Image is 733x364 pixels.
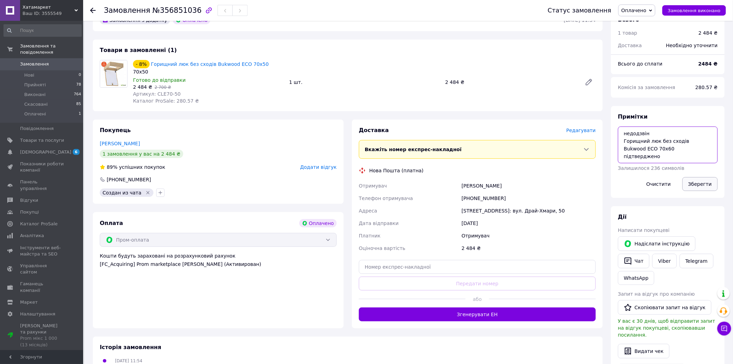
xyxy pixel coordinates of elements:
[618,254,650,268] button: Чат
[20,209,39,215] span: Покупці
[106,176,152,183] div: [PHONE_NUMBER]
[460,205,597,217] div: [STREET_ADDRESS]: вул. Драй-Хмари, 50
[662,38,722,53] div: Необхідно уточнити
[300,164,337,170] span: Додати відгук
[20,149,71,155] span: [DEMOGRAPHIC_DATA]
[460,217,597,229] div: [DATE]
[618,344,670,358] button: Видати чек
[152,6,202,15] span: №356851036
[20,335,64,348] div: Prom мікс 1 000 (13 місяців)
[100,344,161,350] span: Історія замовлення
[24,82,46,88] span: Прийняті
[90,7,96,14] div: Повернутися назад
[100,47,177,53] span: Товари в замовленні (1)
[24,92,46,98] span: Виконані
[20,125,54,132] span: Повідомлення
[359,127,389,133] span: Доставка
[618,227,670,233] span: Написати покупцеві
[145,190,151,196] svg: Видалити мітку
[100,261,337,268] div: [FC_Acquiring] Prom marketplace [PERSON_NAME] (Активирован)
[548,7,611,14] div: Статус замовлення
[618,318,715,338] span: У вас є 30 днів, щоб відправити запит на відгук покупцеві, скопіювавши посилання.
[115,358,142,363] span: [DATE] 11:54
[73,149,80,155] span: 6
[618,291,695,297] span: Запит на відгук про компанію
[20,323,64,348] span: [PERSON_NAME] та рахунки
[668,8,721,13] span: Замовлення виконано
[359,196,413,201] span: Телефон отримувача
[618,271,654,285] a: WhatsApp
[359,307,596,321] button: Згенерувати ЕН
[566,128,596,133] span: Редагувати
[460,242,597,254] div: 2 484 ₴
[662,5,726,16] button: Замовлення виконано
[368,167,425,174] div: Нова Пошта (платна)
[133,84,152,90] span: 2 484 ₴
[359,260,596,274] input: Номер експрес-накладної
[100,150,183,158] div: 1 замовлення у вас на 2 484 ₴
[460,192,597,205] div: [PHONE_NUMBER]
[299,219,337,227] div: Оплачено
[133,77,186,83] span: Готово до відправки
[286,77,443,87] div: 1 шт.
[466,296,489,303] span: або
[100,141,140,146] a: [PERSON_NAME]
[359,220,399,226] span: Дата відправки
[20,61,49,67] span: Замовлення
[20,43,83,55] span: Замовлення та повідомлення
[698,61,718,67] b: 2484 ₴
[20,233,44,239] span: Аналітика
[699,29,718,36] div: 2 484 ₴
[618,127,718,163] textarea: недодзвін Горищний люк без сходів Bukwood ECO 70х60 підтверджено
[100,164,165,171] div: успішних покупок
[100,60,127,87] img: Горищний люк без сходів Bukwood ECO 70х50
[359,233,381,239] span: Платник
[696,85,718,90] span: 280.57 ₴
[100,220,123,226] span: Оплата
[20,245,64,257] span: Інструменти веб-майстра та SEO
[618,214,627,220] span: Дії
[24,111,46,117] span: Оплачені
[76,101,81,107] span: 85
[3,24,82,37] input: Пошук
[151,61,269,67] a: Горищний люк без сходів Bukwood ECO 70х50
[652,254,677,268] a: Viber
[20,161,64,173] span: Показники роботи компанії
[618,236,696,251] button: Надіслати інструкцію
[641,177,677,191] button: Очистити
[107,164,117,170] span: 89%
[621,8,646,13] span: Оплачено
[20,179,64,191] span: Панель управління
[717,322,731,336] button: Чат з покупцем
[618,113,648,120] span: Примітки
[100,252,337,268] div: Кошти будуть зараховані на розрахунковий рахунок
[618,61,663,67] span: Всього до сплати
[618,85,675,90] span: Комісія за замовлення
[133,68,284,75] div: 70х50
[154,85,171,90] span: 2 700 ₴
[680,254,714,268] a: Telegram
[365,147,462,152] span: Вкажіть номер експрес-накладної
[20,137,64,144] span: Товари та послуги
[682,177,718,191] button: Зберегти
[460,180,597,192] div: [PERSON_NAME]
[100,127,131,133] span: Покупець
[24,101,48,107] span: Скасовані
[20,263,64,275] span: Управління сайтом
[20,281,64,293] span: Гаманець компанії
[104,6,150,15] span: Замовлення
[76,82,81,88] span: 78
[618,165,685,171] span: Залишилося 236 символів
[20,221,58,227] span: Каталог ProSale
[103,190,141,196] span: Создан из чата
[359,208,377,214] span: Адреса
[133,60,150,68] div: - 8%
[74,92,81,98] span: 764
[442,77,579,87] div: 2 484 ₴
[618,300,712,315] button: Скопіювати запит на відгук
[133,98,199,104] span: Каталог ProSale: 280.57 ₴
[618,43,642,48] span: Доставка
[24,72,34,78] span: Нові
[359,183,387,189] span: Отримувач
[20,311,55,317] span: Налаштування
